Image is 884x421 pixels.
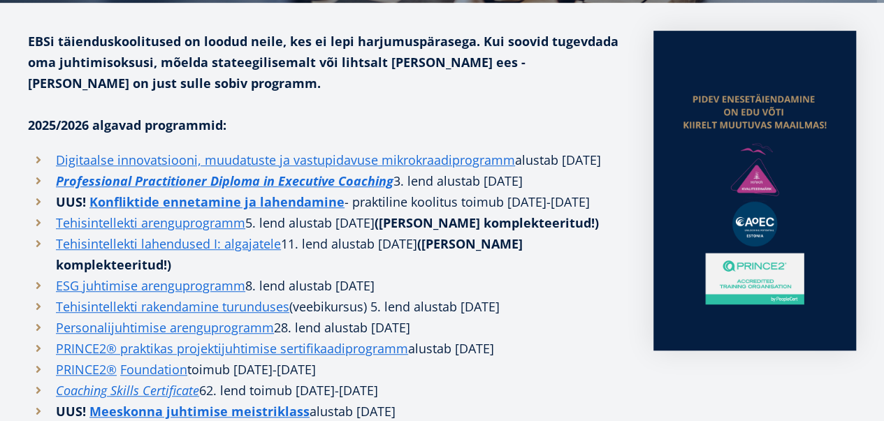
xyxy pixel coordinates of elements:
[56,317,274,338] a: Personalijuhtimise arenguprogramm
[89,403,310,420] strong: Meeskonna juhtimise meistriklass
[56,233,281,254] a: Tehisintellekti lahendused I: algajatele
[56,296,289,317] a: Tehisintellekti rakendamine turunduses
[56,382,199,399] em: Coaching Skills Certificate
[28,359,625,380] li: toimub [DATE]-[DATE]
[89,191,345,212] a: Konfliktide ennetamine ja lahendamine
[56,275,245,296] a: ESG juhtimise arenguprogramm
[56,380,199,401] a: Coaching Skills Certificate
[28,191,625,212] li: - praktiline koolitus toimub [DATE]-[DATE]
[28,317,625,338] li: 28. lend alustab [DATE]
[56,212,245,233] a: Tehisintellekti arenguprogramm
[56,359,106,380] a: PRINCE2
[28,149,625,170] li: alustab [DATE]
[56,193,86,210] strong: UUS!
[28,212,625,233] li: 5. lend alustab [DATE]
[28,338,625,359] li: alustab [DATE]
[28,170,625,191] li: 3. lend alustab [DATE]
[28,296,625,317] li: (veebikursus) 5. lend alustab [DATE]
[106,359,117,380] a: ®
[28,275,625,296] li: 8. lend alustab [DATE]
[28,233,625,275] li: 11. lend alustab [DATE]
[28,117,226,133] strong: 2025/2026 algavad programmid:
[28,380,625,401] li: 62. lend toimub [DATE]-[DATE]
[56,338,408,359] a: PRINCE2® praktikas projektijuhtimise sertifikaadiprogramm
[375,214,599,231] strong: ([PERSON_NAME] komplekteeritud!)
[56,170,393,191] a: Professional Practitioner Diploma in Executive Coaching
[120,359,187,380] a: Foundation
[89,193,345,210] strong: Konfliktide ennetamine ja lahendamine
[56,403,86,420] strong: UUS!
[28,33,618,91] strong: EBSi täienduskoolitused on loodud neile, kes ei lepi harjumuspärasega. Kui soovid tugevdada oma j...
[56,149,515,170] a: Digitaalse innovatsiooni, muudatuste ja vastupidavuse mikrokraadiprogramm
